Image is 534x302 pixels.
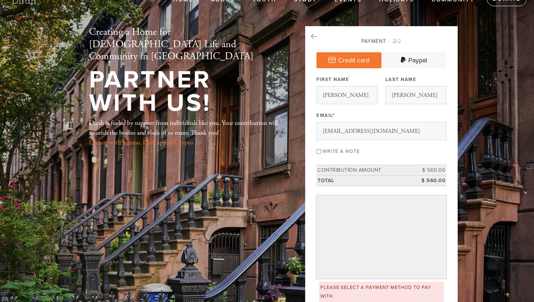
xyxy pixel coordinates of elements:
[385,76,417,83] label: Last Name
[316,37,446,45] div: Payment
[381,52,446,68] a: Paypal
[89,138,193,147] a: Donate with Venmo, CashApp or Crypto
[393,38,396,44] span: 2
[333,113,335,118] span: This field is required.
[389,38,401,44] span: /2
[318,197,445,278] iframe: Secure payment input frame
[316,165,414,176] td: Contribution Amount
[316,76,349,83] label: First Name
[414,175,446,186] td: $ 560.00
[316,175,414,186] td: Total
[89,26,282,63] h2: Creating a Home for [DEMOGRAPHIC_DATA] Life and Community in [GEOGRAPHIC_DATA]
[414,165,446,176] td: $ 560.00
[323,148,360,154] label: Write a note
[89,68,282,115] h1: Partner With Us!
[316,52,381,68] a: Credit card
[89,118,282,147] div: Dirah is fueled by support from individuals like you. Your contribution will nourish the bodies a...
[316,112,335,119] label: Email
